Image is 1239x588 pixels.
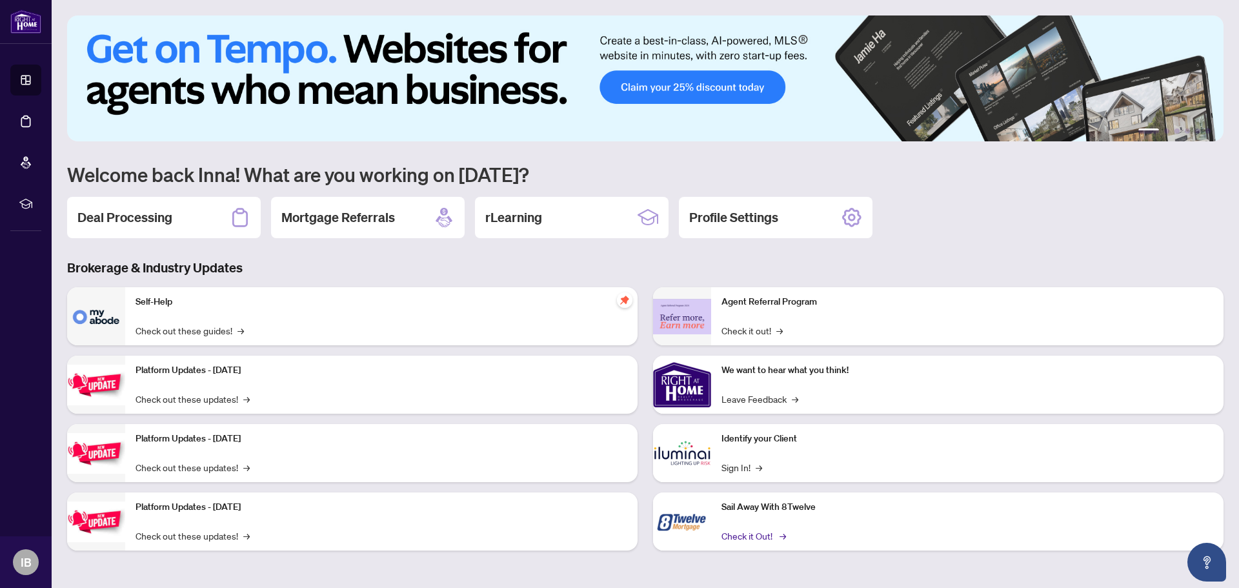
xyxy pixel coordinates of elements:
[756,460,762,474] span: →
[780,529,786,543] span: →
[1205,128,1211,134] button: 6
[136,323,244,338] a: Check out these guides!→
[10,10,41,34] img: logo
[1195,128,1200,134] button: 5
[67,365,125,405] img: Platform Updates - July 21, 2025
[243,392,250,406] span: →
[67,502,125,542] img: Platform Updates - June 23, 2025
[67,287,125,345] img: Self-Help
[1185,128,1190,134] button: 4
[243,529,250,543] span: →
[67,433,125,474] img: Platform Updates - July 8, 2025
[136,392,250,406] a: Check out these updates!→
[721,432,1213,446] p: Identify your Client
[721,460,762,474] a: Sign In!→
[1174,128,1180,134] button: 3
[67,162,1224,187] h1: Welcome back Inna! What are you working on [DATE]?
[136,500,627,514] p: Platform Updates - [DATE]
[721,323,783,338] a: Check it out!→
[281,208,395,227] h2: Mortgage Referrals
[721,500,1213,514] p: Sail Away With 8Twelve
[136,432,627,446] p: Platform Updates - [DATE]
[136,460,250,474] a: Check out these updates!→
[136,529,250,543] a: Check out these updates!→
[77,208,172,227] h2: Deal Processing
[721,363,1213,378] p: We want to hear what you think!
[485,208,542,227] h2: rLearning
[243,460,250,474] span: →
[136,363,627,378] p: Platform Updates - [DATE]
[1187,543,1226,582] button: Open asap
[1138,128,1159,134] button: 1
[653,424,711,482] img: Identify your Client
[21,553,32,571] span: IB
[721,295,1213,309] p: Agent Referral Program
[653,492,711,551] img: Sail Away With 8Twelve
[67,259,1224,277] h3: Brokerage & Industry Updates
[721,529,784,543] a: Check it Out!→
[792,392,798,406] span: →
[237,323,244,338] span: →
[136,295,627,309] p: Self-Help
[653,356,711,414] img: We want to hear what you think!
[721,392,798,406] a: Leave Feedback→
[776,323,783,338] span: →
[689,208,778,227] h2: Profile Settings
[67,15,1224,141] img: Slide 0
[617,292,632,308] span: pushpin
[653,299,711,334] img: Agent Referral Program
[1164,128,1169,134] button: 2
